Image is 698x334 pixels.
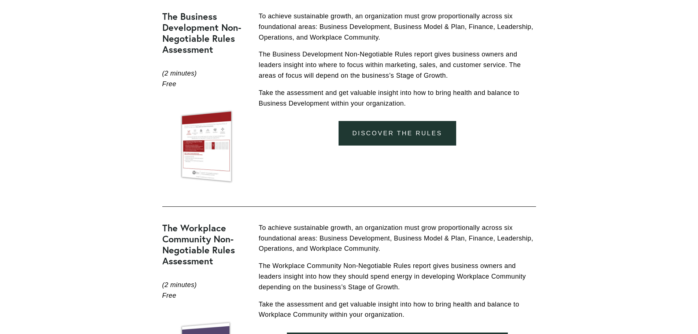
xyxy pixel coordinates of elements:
em: (2 minutes) Free [162,70,197,88]
a: DISCOVER THE RULES [339,121,456,146]
em: (2 minutes) Free [162,281,197,299]
strong: The Workplace Community Non-Negotiable Rules Assessment [162,222,237,267]
p: The Business Development Non-Negotiable Rules report gives business owners and leaders insight in... [259,49,536,81]
strong: The Business Development Non-Negotiable Rules Assessment [162,10,241,55]
p: To achieve sustainable growth, an organization must grow proportionally across six foundational a... [259,11,536,43]
p: To achieve sustainable growth, an organization must grow proportionally across six foundational a... [259,223,536,254]
p: Take the assessment and get valuable insight into how to bring health and balance to Business Dev... [259,88,536,109]
p: The Workplace Community Non-Negotiable Rules report gives business owners and leaders insight int... [259,261,536,292]
p: Take the assessment and get valuable insight into how to bring health and balance to Workplace Co... [259,299,536,320]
